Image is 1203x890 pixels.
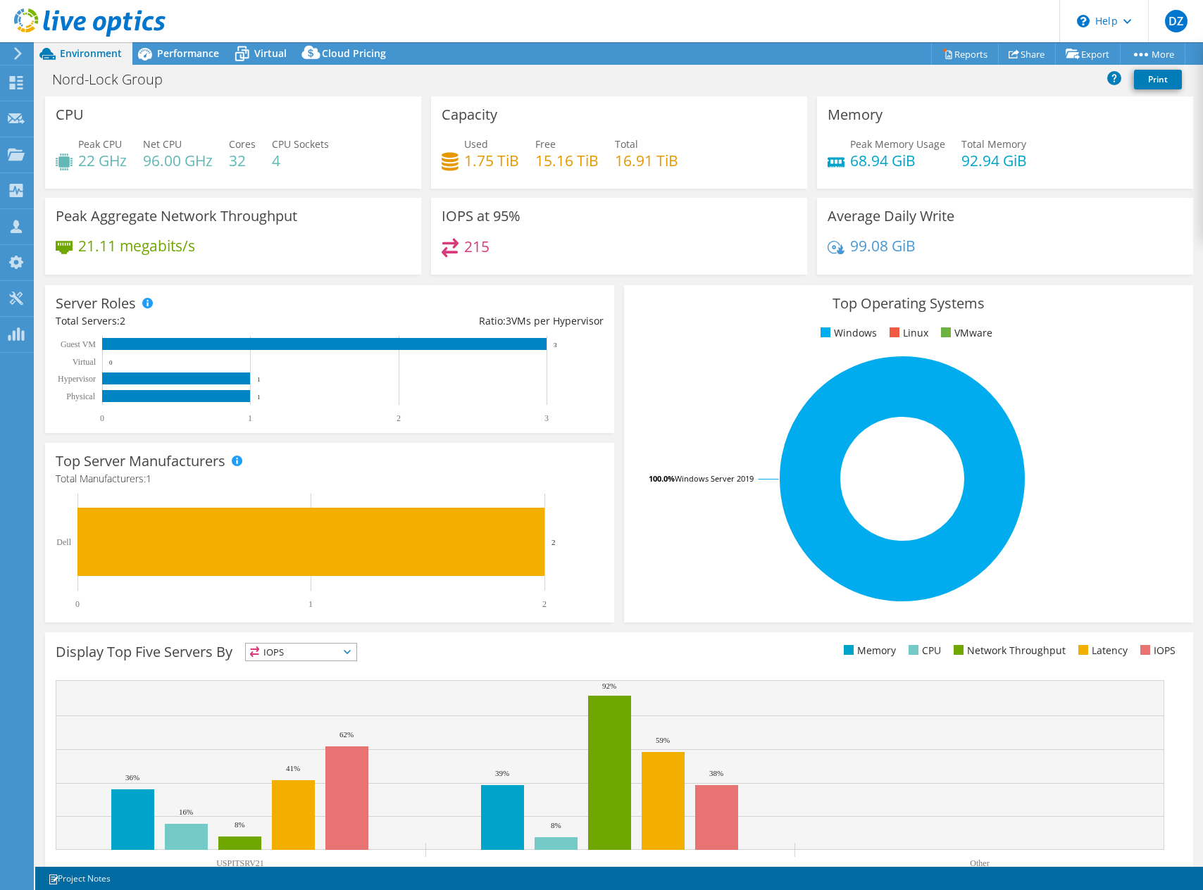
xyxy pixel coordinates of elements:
[615,137,638,151] span: Total
[339,730,354,739] text: 62%
[235,820,245,829] text: 8%
[850,153,945,168] h4: 68.94 GiB
[1055,43,1121,65] a: Export
[551,538,556,546] text: 2
[535,153,599,168] h4: 15.16 TiB
[308,599,313,609] text: 1
[272,137,329,151] span: CPU Sockets
[125,773,139,782] text: 36%
[229,137,256,151] span: Cores
[937,325,992,341] li: VMware
[246,644,356,660] span: IOPS
[248,413,252,423] text: 1
[442,107,497,123] h3: Capacity
[229,153,256,168] h4: 32
[828,208,954,224] h3: Average Daily Write
[78,137,122,151] span: Peak CPU
[554,341,557,349] text: 3
[495,769,509,777] text: 39%
[73,357,96,367] text: Virtual
[1075,643,1128,658] li: Latency
[58,374,96,384] text: Hypervisor
[254,46,287,60] span: Virtual
[817,325,877,341] li: Windows
[464,153,519,168] h4: 1.75 TiB
[322,46,386,60] span: Cloud Pricing
[544,413,549,423] text: 3
[56,471,604,487] h4: Total Manufacturers:
[146,472,151,485] span: 1
[56,313,330,329] div: Total Servers:
[257,376,261,383] text: 1
[850,238,916,253] h4: 99.08 GiB
[615,153,678,168] h4: 16.91 TiB
[143,137,182,151] span: Net CPU
[56,453,225,469] h3: Top Server Manufacturers
[286,764,300,772] text: 41%
[840,643,896,658] li: Memory
[179,808,193,816] text: 16%
[464,239,490,254] h4: 215
[143,153,213,168] h4: 96.00 GHz
[535,137,556,151] span: Free
[506,314,511,327] span: 3
[886,325,928,341] li: Linux
[216,858,264,868] text: USPITSRV21
[330,313,604,329] div: Ratio: VMs per Hypervisor
[1134,70,1182,89] a: Print
[257,394,261,401] text: 1
[950,643,1066,658] li: Network Throughput
[542,599,547,609] text: 2
[397,413,401,423] text: 2
[100,413,104,423] text: 0
[78,238,195,253] h4: 21.11 megabits/s
[56,537,71,547] text: Dell
[675,473,754,484] tspan: Windows Server 2019
[46,72,185,87] h1: Nord-Lock Group
[120,314,125,327] span: 2
[635,296,1183,311] h3: Top Operating Systems
[464,137,488,151] span: Used
[602,682,616,690] text: 92%
[828,107,883,123] h3: Memory
[961,153,1027,168] h4: 92.94 GiB
[551,821,561,829] text: 8%
[56,107,84,123] h3: CPU
[656,736,670,744] text: 59%
[56,296,136,311] h3: Server Roles
[56,208,297,224] h3: Peak Aggregate Network Throughput
[998,43,1056,65] a: Share
[1077,15,1090,27] svg: \n
[60,46,122,60] span: Environment
[1120,43,1185,65] a: More
[78,153,127,168] h4: 22 GHz
[272,153,329,168] h4: 4
[442,208,521,224] h3: IOPS at 95%
[905,643,941,658] li: CPU
[61,339,96,349] text: Guest VM
[66,391,95,401] text: Physical
[157,46,219,60] span: Performance
[850,137,945,151] span: Peak Memory Usage
[961,137,1026,151] span: Total Memory
[931,43,999,65] a: Reports
[970,858,989,868] text: Other
[1137,643,1176,658] li: IOPS
[109,359,113,366] text: 0
[709,769,723,777] text: 38%
[38,870,120,887] a: Project Notes
[75,599,80,609] text: 0
[649,473,675,484] tspan: 100.0%
[1165,10,1188,32] span: DZ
